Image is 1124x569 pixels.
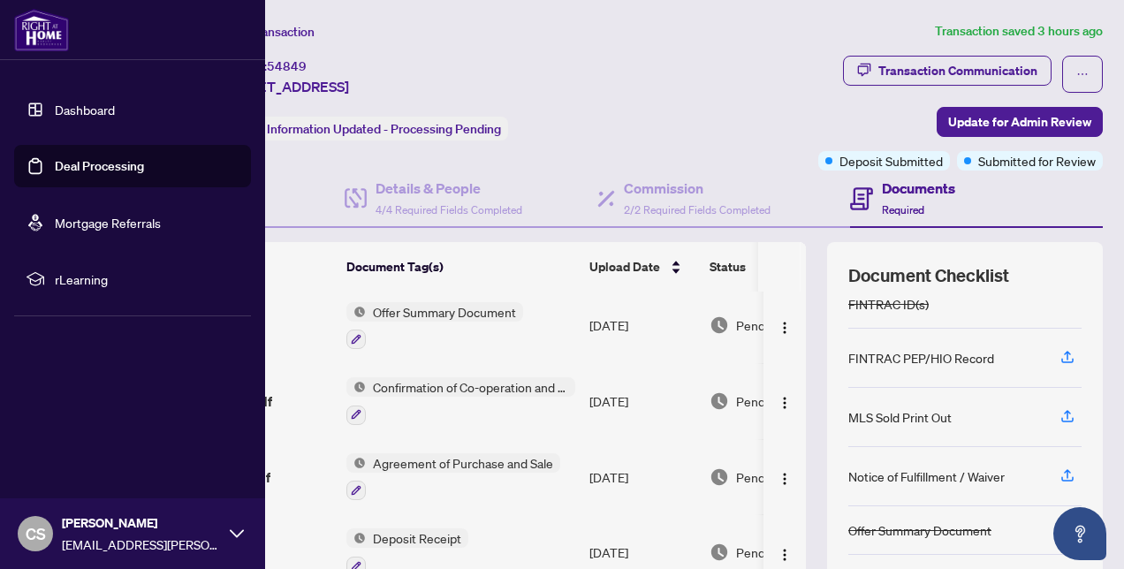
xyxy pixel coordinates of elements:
span: Pending Review [736,467,824,487]
button: Logo [771,311,799,339]
img: Logo [778,396,792,410]
img: Status Icon [346,302,366,322]
button: Status IconConfirmation of Co-operation and Representation—Buyer/Seller [346,377,575,425]
span: 2/2 Required Fields Completed [624,203,771,216]
span: 4/4 Required Fields Completed [376,203,522,216]
span: 54849 [267,58,307,74]
div: MLS Sold Print Out [848,407,952,427]
img: Logo [778,472,792,486]
img: Status Icon [346,453,366,473]
button: Logo [771,538,799,566]
span: [EMAIL_ADDRESS][PERSON_NAME][DOMAIN_NAME] [62,535,221,554]
img: Logo [778,321,792,335]
span: rLearning [55,269,239,289]
th: Upload Date [582,242,702,292]
span: Status [710,257,746,277]
h4: Documents [882,178,955,199]
span: CS [26,521,46,546]
td: [DATE] [582,439,702,515]
h4: Details & People [376,178,522,199]
button: Logo [771,387,799,415]
img: logo [14,9,69,51]
img: Document Status [710,467,729,487]
span: Deposit Submitted [839,151,943,171]
td: [DATE] [582,288,702,364]
span: Required [882,203,924,216]
button: Logo [771,463,799,491]
img: Status Icon [346,377,366,397]
span: Update for Admin Review [948,108,1091,136]
div: Offer Summary Document [848,520,991,540]
img: Document Status [710,315,729,335]
a: Dashboard [55,102,115,118]
img: Logo [778,548,792,562]
button: Status IconAgreement of Purchase and Sale [346,453,560,501]
span: Pending Review [736,542,824,562]
span: Upload Date [589,257,660,277]
span: [PERSON_NAME] [62,513,221,533]
span: Document Checklist [848,263,1009,288]
div: Status: [219,117,508,140]
button: Transaction Communication [843,56,1052,86]
div: Notice of Fulfillment / Waiver [848,467,1005,486]
div: FINTRAC ID(s) [848,294,929,314]
h4: Commission [624,178,771,199]
a: Mortgage Referrals [55,215,161,231]
span: Offer Summary Document [366,302,523,322]
img: Document Status [710,542,729,562]
div: FINTRAC PEP/HIO Record [848,348,994,368]
th: Document Tag(s) [339,242,582,292]
span: Confirmation of Co-operation and Representation—Buyer/Seller [366,377,575,397]
span: Pending Review [736,315,824,335]
span: Information Updated - Processing Pending [267,121,501,137]
img: Status Icon [346,528,366,548]
button: Status IconOffer Summary Document [346,302,523,350]
span: View Transaction [220,24,315,40]
article: Transaction saved 3 hours ago [935,21,1103,42]
td: [DATE] [582,363,702,439]
button: Update for Admin Review [937,107,1103,137]
div: Transaction Communication [878,57,1037,85]
a: Deal Processing [55,158,144,174]
span: Submitted for Review [978,151,1096,171]
img: Document Status [710,391,729,411]
span: Deposit Receipt [366,528,468,548]
span: [STREET_ADDRESS] [219,76,349,97]
span: Pending Review [736,391,824,411]
button: Open asap [1053,507,1106,560]
span: ellipsis [1076,68,1089,80]
span: Agreement of Purchase and Sale [366,453,560,473]
th: Status [702,242,853,292]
